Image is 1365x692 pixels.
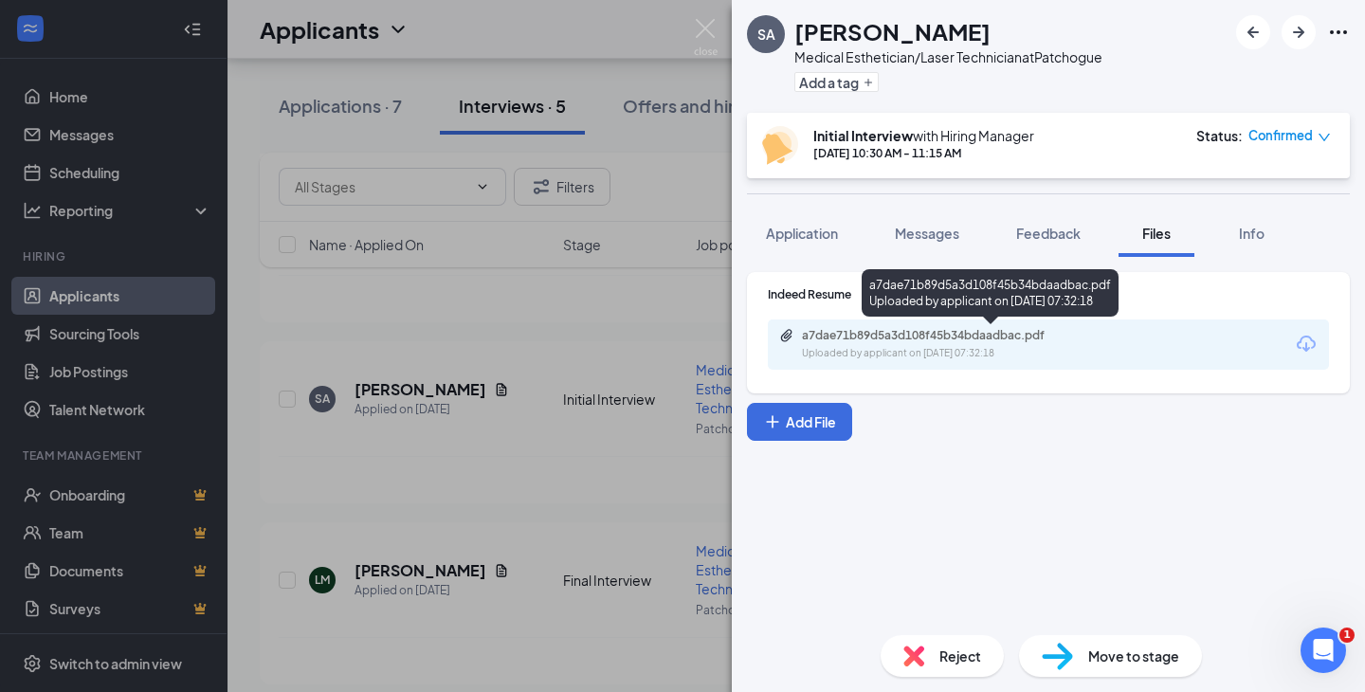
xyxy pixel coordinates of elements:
[802,346,1086,361] div: Uploaded by applicant on [DATE] 07:32:18
[1301,628,1346,673] iframe: Intercom live chat
[1282,15,1316,49] button: ArrowRight
[1339,628,1355,643] span: 1
[939,646,981,666] span: Reject
[1295,333,1318,355] svg: Download
[1242,21,1265,44] svg: ArrowLeftNew
[794,47,1102,66] div: Medical Esthetician/Laser Technician at Patchogue
[862,269,1119,317] div: a7dae71b89d5a3d108f45b34bdaadbac.pdf Uploaded by applicant on [DATE] 07:32:18
[1287,21,1310,44] svg: ArrowRight
[763,412,782,431] svg: Plus
[766,225,838,242] span: Application
[779,328,1086,361] a: Paperclipa7dae71b89d5a3d108f45b34bdaadbac.pdfUploaded by applicant on [DATE] 07:32:18
[1236,15,1270,49] button: ArrowLeftNew
[813,127,913,144] b: Initial Interview
[779,328,794,343] svg: Paperclip
[1196,126,1243,145] div: Status :
[794,72,879,92] button: PlusAdd a tag
[863,77,874,88] svg: Plus
[768,286,1329,302] div: Indeed Resume
[794,15,991,47] h1: [PERSON_NAME]
[1318,131,1331,144] span: down
[757,25,775,44] div: SA
[1327,21,1350,44] svg: Ellipses
[802,328,1067,343] div: a7dae71b89d5a3d108f45b34bdaadbac.pdf
[1088,646,1179,666] span: Move to stage
[1248,126,1313,145] span: Confirmed
[1239,225,1265,242] span: Info
[1142,225,1171,242] span: Files
[747,403,852,441] button: Add FilePlus
[813,126,1034,145] div: with Hiring Manager
[813,145,1034,161] div: [DATE] 10:30 AM - 11:15 AM
[895,225,959,242] span: Messages
[1016,225,1081,242] span: Feedback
